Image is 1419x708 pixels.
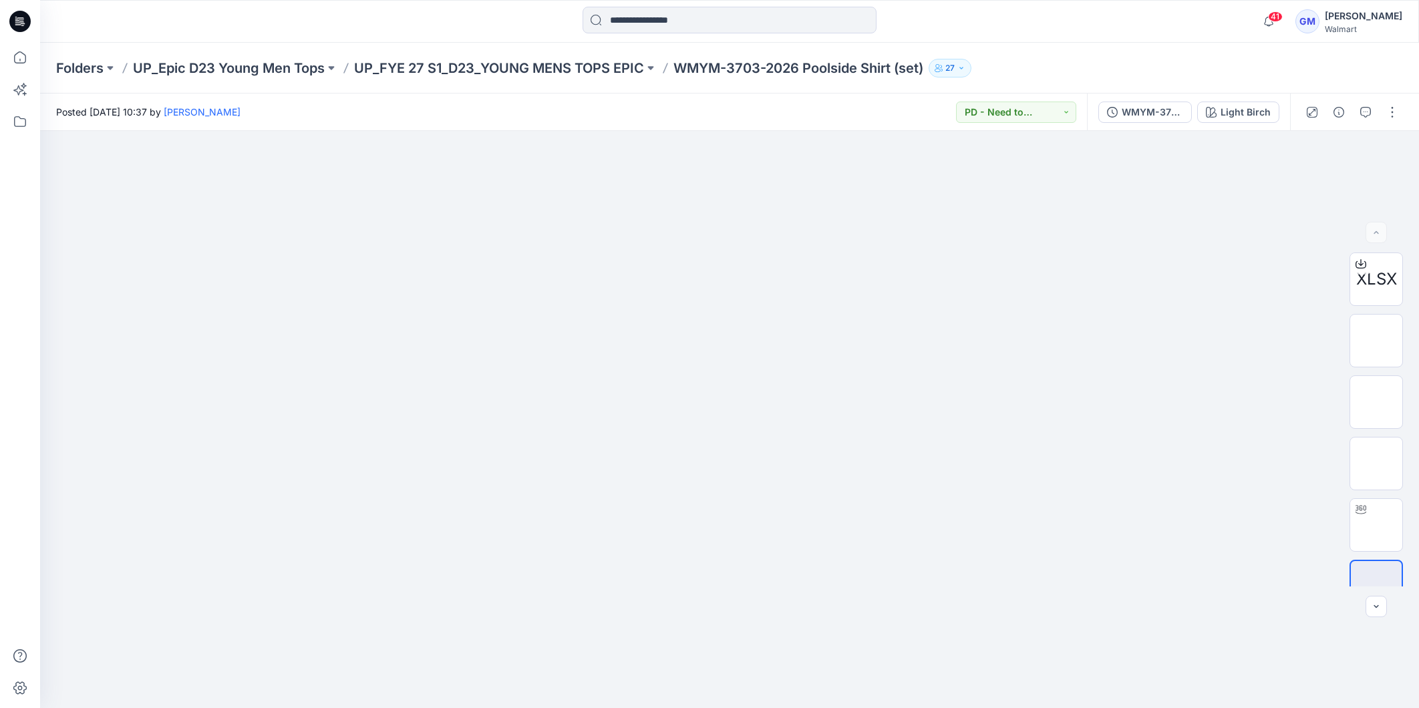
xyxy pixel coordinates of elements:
[1268,11,1283,22] span: 41
[1122,105,1183,120] div: WMYM-3703-2026 Poolside Shirt (set)_Full Colorway
[945,61,955,75] p: 27
[1197,102,1279,123] button: Light Birch
[1325,24,1402,34] div: Walmart
[1295,9,1319,33] div: GM
[354,59,644,77] a: UP_FYE 27 S1_D23_YOUNG MENS TOPS EPIC
[56,59,104,77] a: Folders
[673,59,923,77] p: WMYM-3703-2026 Poolside Shirt (set)
[1325,8,1402,24] div: [PERSON_NAME]
[1328,102,1350,123] button: Details
[1221,105,1271,120] div: Light Birch
[56,105,241,119] span: Posted [DATE] 10:37 by
[133,59,325,77] a: UP_Epic D23 Young Men Tops
[929,59,971,77] button: 27
[164,106,241,118] a: [PERSON_NAME]
[1098,102,1192,123] button: WMYM-3703-2026 Poolside Shirt (set)_Full Colorway
[1356,267,1397,291] span: XLSX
